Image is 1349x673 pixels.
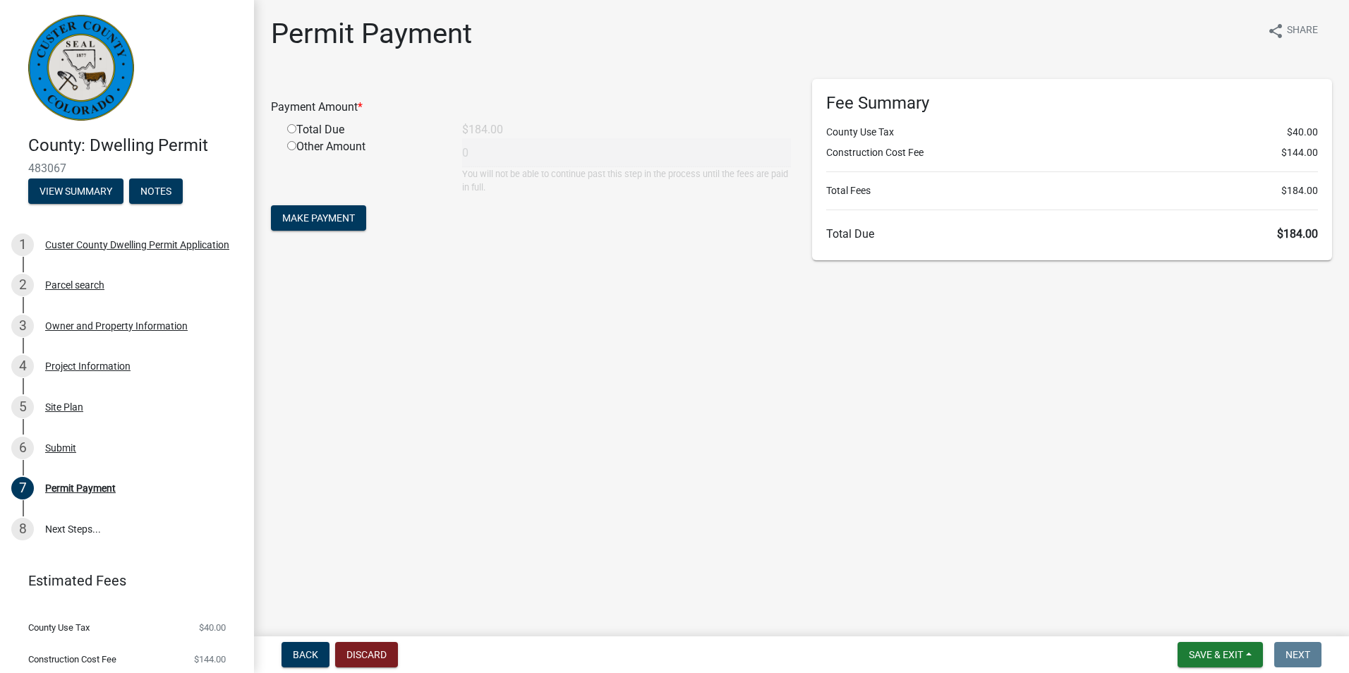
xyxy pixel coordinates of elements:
[45,240,229,250] div: Custer County Dwelling Permit Application
[199,623,226,632] span: $40.00
[271,17,472,51] h1: Permit Payment
[277,138,452,194] div: Other Amount
[1277,227,1318,241] span: $184.00
[826,183,1318,198] li: Total Fees
[260,99,801,116] div: Payment Amount
[11,477,34,499] div: 7
[45,483,116,493] div: Permit Payment
[11,518,34,540] div: 8
[28,15,134,121] img: Custer County, Colorado
[271,205,366,231] button: Make Payment
[335,642,398,667] button: Discard
[11,566,231,595] a: Estimated Fees
[11,274,34,296] div: 2
[826,145,1318,160] li: Construction Cost Fee
[28,178,123,204] button: View Summary
[11,437,34,459] div: 6
[282,212,355,224] span: Make Payment
[129,178,183,204] button: Notes
[826,125,1318,140] li: County Use Tax
[11,315,34,337] div: 3
[1287,125,1318,140] span: $40.00
[45,321,188,331] div: Owner and Property Information
[45,361,131,371] div: Project Information
[45,280,104,290] div: Parcel search
[1281,183,1318,198] span: $184.00
[129,186,183,198] wm-modal-confirm: Notes
[277,121,452,138] div: Total Due
[11,396,34,418] div: 5
[194,655,226,664] span: $144.00
[1256,17,1329,44] button: shareShare
[28,162,226,175] span: 483067
[293,649,318,660] span: Back
[826,93,1318,114] h6: Fee Summary
[45,443,76,453] div: Submit
[826,227,1318,241] h6: Total Due
[1281,145,1318,160] span: $144.00
[11,234,34,256] div: 1
[1286,649,1310,660] span: Next
[1189,649,1243,660] span: Save & Exit
[1267,23,1284,40] i: share
[28,623,90,632] span: County Use Tax
[45,402,83,412] div: Site Plan
[28,186,123,198] wm-modal-confirm: Summary
[28,135,243,156] h4: County: Dwelling Permit
[282,642,329,667] button: Back
[1178,642,1263,667] button: Save & Exit
[11,355,34,377] div: 4
[1287,23,1318,40] span: Share
[28,655,116,664] span: Construction Cost Fee
[1274,642,1321,667] button: Next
